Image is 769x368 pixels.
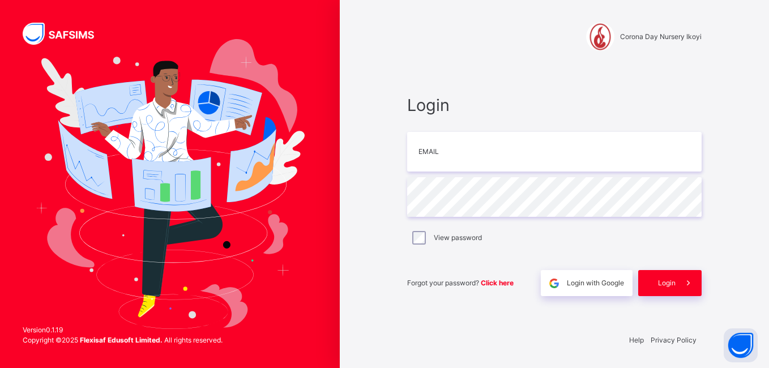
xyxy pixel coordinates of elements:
span: Login [407,93,702,117]
button: Open asap [724,328,758,362]
a: Privacy Policy [651,336,697,344]
img: SAFSIMS Logo [23,23,108,45]
span: Forgot your password? [407,279,514,287]
span: Corona Day Nursery Ikoyi [620,32,702,42]
strong: Flexisaf Edusoft Limited. [80,336,163,344]
img: Hero Image [35,39,305,329]
span: Login with Google [567,278,624,288]
span: Copyright © 2025 All rights reserved. [23,336,223,344]
a: Help [629,336,644,344]
img: google.396cfc9801f0270233282035f929180a.svg [548,277,561,290]
span: Login [658,278,676,288]
a: Click here [481,279,514,287]
span: Version 0.1.19 [23,325,223,335]
label: View password [434,233,482,243]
